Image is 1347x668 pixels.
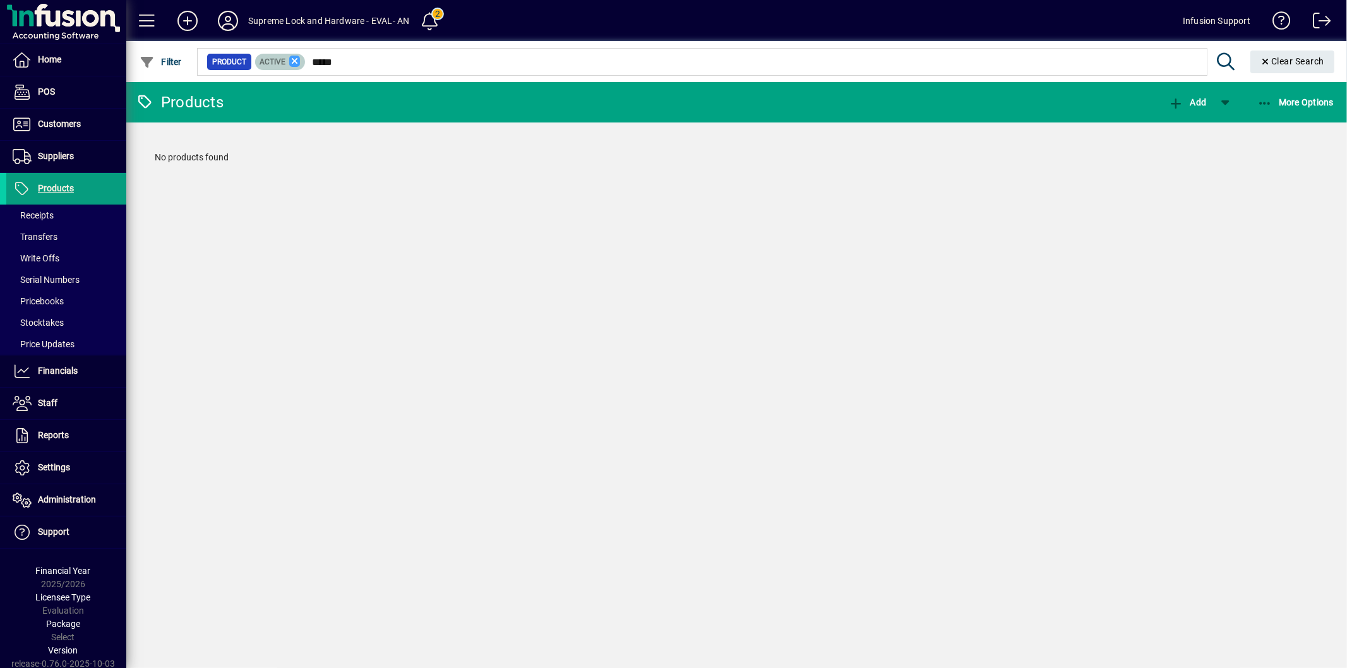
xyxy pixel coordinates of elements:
span: Licensee Type [36,592,91,602]
span: Active [260,57,286,66]
mat-chip: Activation Status: Active [255,54,306,70]
a: Receipts [6,205,126,226]
span: Clear Search [1260,56,1325,66]
a: Settings [6,452,126,484]
span: Home [38,54,61,64]
a: Transfers [6,226,126,248]
button: Add [167,9,208,32]
span: Version [49,645,78,655]
button: More Options [1254,91,1338,114]
span: Stocktakes [13,318,64,328]
span: Support [38,527,69,537]
span: Customers [38,119,81,129]
a: Pricebooks [6,290,126,312]
a: Reports [6,420,126,451]
div: Products [136,92,224,112]
a: Serial Numbers [6,269,126,290]
span: Suppliers [38,151,74,161]
span: Products [38,183,74,193]
a: Staff [6,388,126,419]
a: Logout [1303,3,1331,44]
button: Filter [136,51,185,73]
span: Add [1168,97,1206,107]
span: Price Updates [13,339,75,349]
span: Staff [38,398,57,408]
span: Write Offs [13,253,59,263]
span: POS [38,86,55,97]
a: Home [6,44,126,76]
a: Stocktakes [6,312,126,333]
span: Transfers [13,232,57,242]
a: Knowledge Base [1263,3,1291,44]
a: POS [6,76,126,108]
button: Add [1165,91,1209,114]
a: Price Updates [6,333,126,355]
span: Administration [38,494,96,504]
span: Financials [38,366,78,376]
span: Product [212,56,246,68]
span: Serial Numbers [13,275,80,285]
a: Customers [6,109,126,140]
div: No products found [142,138,1331,177]
a: Write Offs [6,248,126,269]
span: Financial Year [36,566,91,576]
span: Reports [38,430,69,440]
span: Filter [140,57,182,67]
span: Receipts [13,210,54,220]
a: Financials [6,355,126,387]
span: More Options [1257,97,1334,107]
span: Package [46,619,80,629]
button: Profile [208,9,248,32]
span: Pricebooks [13,296,64,306]
div: Supreme Lock and Hardware - EVAL- AN [248,11,409,31]
button: Clear [1250,51,1335,73]
div: Infusion Support [1183,11,1250,31]
a: Administration [6,484,126,516]
a: Suppliers [6,141,126,172]
a: Support [6,516,126,548]
span: Settings [38,462,70,472]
